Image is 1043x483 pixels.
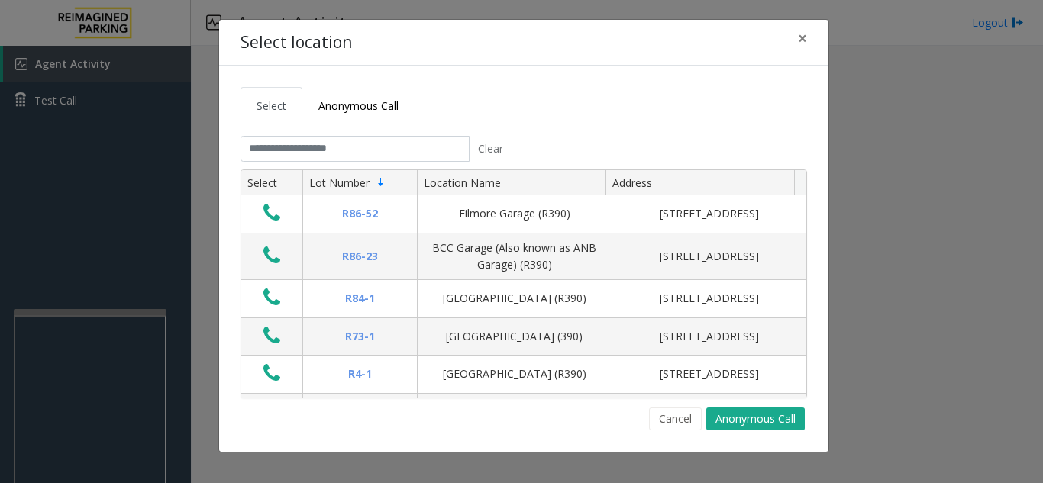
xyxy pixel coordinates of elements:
[470,136,512,162] button: Clear
[427,365,602,382] div: [GEOGRAPHIC_DATA] (R390)
[622,328,797,345] div: [STREET_ADDRESS]
[798,27,807,49] span: ×
[312,290,408,307] div: R84-1
[427,205,602,222] div: Filmore Garage (R390)
[241,170,806,398] div: Data table
[312,248,408,265] div: R86-23
[424,175,501,190] span: Location Name
[427,240,602,274] div: BCC Garage (Also known as ANB Garage) (R390)
[241,87,807,124] ul: Tabs
[257,98,286,113] span: Select
[427,290,602,307] div: [GEOGRAPHIC_DATA] (R390)
[312,205,408,222] div: R86-52
[622,248,797,265] div: [STREET_ADDRESS]
[622,365,797,382] div: [STREET_ADDRESS]
[375,176,387,188] span: Sortable
[649,407,702,430] button: Cancel
[318,98,399,113] span: Anonymous Call
[241,170,302,196] th: Select
[706,407,805,430] button: Anonymous Call
[622,205,797,222] div: [STREET_ADDRESS]
[312,328,408,345] div: R73-1
[241,31,352,55] h4: Select location
[312,365,408,382] div: R4-1
[622,290,797,307] div: [STREET_ADDRESS]
[427,328,602,345] div: [GEOGRAPHIC_DATA] (390)
[787,20,818,57] button: Close
[309,175,370,190] span: Lot Number
[612,175,652,190] span: Address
